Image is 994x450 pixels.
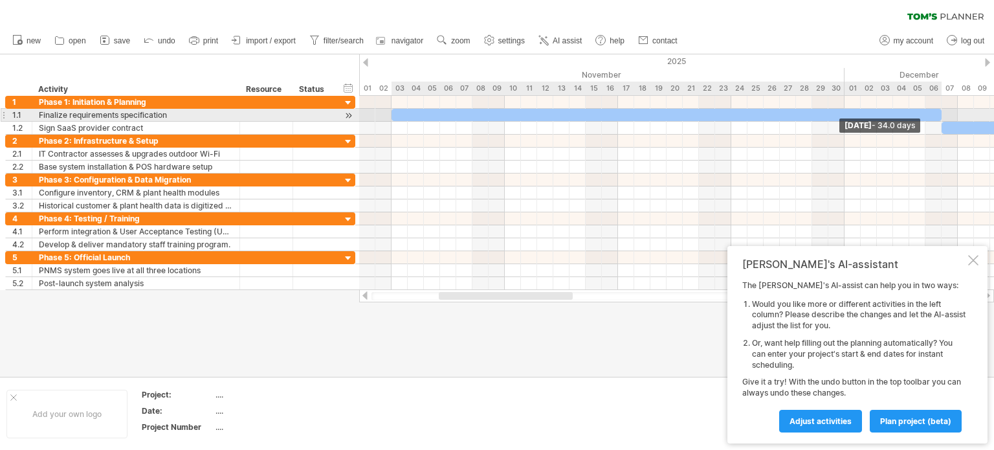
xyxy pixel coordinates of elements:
div: 5.1 [12,264,32,276]
div: 2 [12,135,32,147]
div: Saturday, 22 November 2025 [699,82,715,95]
div: Base system installation & POS hardware setup [39,161,233,173]
a: zoom [434,32,474,49]
span: settings [498,36,525,45]
div: Sunday, 16 November 2025 [602,82,618,95]
span: zoom [451,36,470,45]
div: Phase 4: Testing / Training [39,212,233,225]
div: Sunday, 7 December 2025 [942,82,958,95]
div: Saturday, 29 November 2025 [812,82,828,95]
div: Monday, 17 November 2025 [618,82,634,95]
span: save [114,36,130,45]
div: Friday, 7 November 2025 [456,82,472,95]
div: [PERSON_NAME]'s AI-assistant [742,258,966,271]
div: Saturday, 1 November 2025 [359,82,375,95]
span: contact [652,36,678,45]
div: Tuesday, 2 December 2025 [861,82,877,95]
span: filter/search [324,36,364,45]
div: Thursday, 13 November 2025 [553,82,569,95]
div: Perform integration & User Acceptance Testing (UAT) [39,225,233,238]
div: Finalize requirements specification [39,109,233,121]
div: Friday, 21 November 2025 [683,82,699,95]
div: Monday, 10 November 2025 [505,82,521,95]
div: Wednesday, 19 November 2025 [650,82,667,95]
div: .... [215,389,324,400]
span: import / export [246,36,296,45]
div: Thursday, 6 November 2025 [440,82,456,95]
div: PNMS system goes live at all three locations [39,264,233,276]
span: - 34.0 days [872,120,915,130]
div: Phase 1: Initiation & Planning [39,96,233,108]
div: Develop & deliver mandatory staff training program. [39,238,233,251]
a: AI assist [535,32,586,49]
div: scroll to activity [342,109,355,122]
span: open [69,36,86,45]
a: contact [635,32,681,49]
div: Post-launch system analysis [39,277,233,289]
div: Project: [142,389,213,400]
div: Friday, 14 November 2025 [569,82,586,95]
div: Sign SaaS provider contract [39,122,233,134]
div: 2.2 [12,161,32,173]
span: print [203,36,218,45]
div: Sunday, 30 November 2025 [828,82,845,95]
div: Activity [38,83,232,96]
div: Add your own logo [6,390,127,438]
div: 1.2 [12,122,32,134]
div: 5.2 [12,277,32,289]
span: AI assist [553,36,582,45]
div: .... [215,405,324,416]
div: Tuesday, 9 December 2025 [974,82,990,95]
div: Tuesday, 25 November 2025 [747,82,764,95]
div: Resource [246,83,285,96]
div: Project Number [142,422,213,433]
div: Tuesday, 4 November 2025 [408,82,424,95]
a: settings [481,32,529,49]
div: Wednesday, 26 November 2025 [764,82,780,95]
div: Wednesday, 12 November 2025 [537,82,553,95]
div: Sunday, 23 November 2025 [715,82,731,95]
div: Monday, 8 December 2025 [958,82,974,95]
a: undo [140,32,179,49]
div: Thursday, 20 November 2025 [667,82,683,95]
div: 5 [12,251,32,264]
div: [DATE] [839,118,920,133]
a: open [51,32,90,49]
div: Saturday, 15 November 2025 [586,82,602,95]
div: Date: [142,405,213,416]
div: 4.2 [12,238,32,251]
div: Tuesday, 11 November 2025 [521,82,537,95]
div: Status [299,83,327,96]
div: 1.1 [12,109,32,121]
li: Or, want help filling out the planning automatically? You can enter your project's start & end da... [752,338,966,370]
div: .... [215,422,324,433]
span: Adjust activities [790,416,852,426]
div: Thursday, 4 December 2025 [893,82,909,95]
span: help [610,36,624,45]
div: Monday, 24 November 2025 [731,82,747,95]
div: 3 [12,174,32,186]
div: Saturday, 6 December 2025 [925,82,942,95]
div: Friday, 5 December 2025 [909,82,925,95]
a: log out [944,32,988,49]
div: Thursday, 27 November 2025 [780,82,796,95]
a: plan project (beta) [870,410,962,433]
a: new [9,32,45,49]
span: new [27,36,41,45]
div: Friday, 28 November 2025 [796,82,812,95]
div: 3.1 [12,186,32,199]
div: Monday, 1 December 2025 [845,82,861,95]
div: Monday, 3 November 2025 [392,82,408,95]
div: Saturday, 8 November 2025 [472,82,489,95]
span: navigator [392,36,423,45]
div: Phase 3: Configuration & Data Migration [39,174,233,186]
div: 3.2 [12,199,32,212]
div: Sunday, 9 November 2025 [489,82,505,95]
div: Phase 5: Official Launch [39,251,233,264]
div: The [PERSON_NAME]'s AI-assist can help you in two ways: Give it a try! With the undo button in th... [742,280,966,432]
a: my account [876,32,937,49]
div: 1 [12,96,32,108]
span: undo [158,36,175,45]
div: Wednesday, 5 November 2025 [424,82,440,95]
span: log out [961,36,984,45]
